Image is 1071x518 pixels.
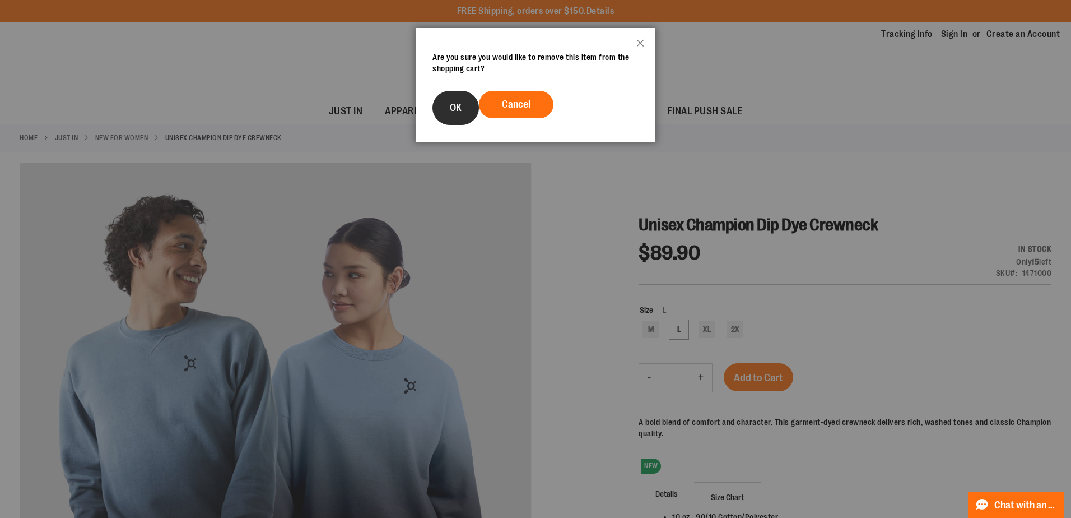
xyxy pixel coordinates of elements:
div: Are you sure you would like to remove this item from the shopping cart? [432,52,639,74]
span: Cancel [502,99,530,110]
button: Cancel [479,91,553,118]
button: Chat with an Expert [968,492,1065,518]
span: Chat with an Expert [994,500,1058,511]
span: OK [450,102,462,113]
button: OK [432,91,479,125]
